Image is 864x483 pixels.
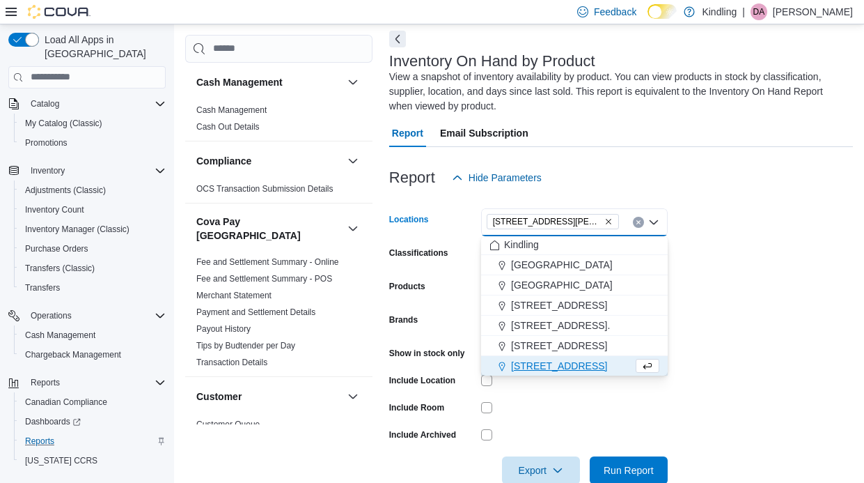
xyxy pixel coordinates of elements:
button: Transfers [14,278,171,298]
span: Chargeback Management [19,346,166,363]
span: [GEOGRAPHIC_DATA] [511,278,613,292]
button: Catalog [3,94,171,114]
a: Fee and Settlement Summary - Online [196,257,339,267]
h3: Cash Management [196,75,283,89]
button: [GEOGRAPHIC_DATA] [481,275,668,296]
button: Catalog [25,95,65,112]
a: Purchase Orders [19,240,94,257]
button: Cova Pay [GEOGRAPHIC_DATA] [345,220,361,237]
h3: Inventory On Hand by Product [389,53,595,70]
span: Canadian Compliance [19,394,166,411]
button: Transfers (Classic) [14,259,171,278]
span: [GEOGRAPHIC_DATA] [511,258,613,272]
a: Inventory Manager (Classic) [19,221,135,238]
span: Customer Queue [196,419,260,430]
h3: Compliance [196,154,251,168]
a: Customer Queue [196,420,260,429]
a: Dashboards [19,413,86,430]
button: Chargeback Management [14,345,171,365]
span: [STREET_ADDRESS] [511,298,607,312]
button: Cash Management [196,75,342,89]
span: 249 Mary Street [487,214,619,229]
a: Transfers [19,279,65,296]
span: Report [392,119,423,147]
a: Fee and Settlement Summary - POS [196,274,332,284]
a: Cash Management [196,105,267,115]
img: Cova [28,5,91,19]
span: Run Report [604,463,654,477]
a: Inventory Count [19,201,90,218]
span: Email Subscription [440,119,528,147]
span: Reports [25,436,54,447]
span: Operations [25,307,166,324]
button: Cash Management [14,325,171,345]
span: Adjustments (Classic) [19,182,166,199]
span: Transfers (Classic) [19,260,166,277]
a: [US_STATE] CCRS [19,452,103,469]
span: Promotions [25,137,68,148]
h3: Customer [196,390,242,404]
span: Washington CCRS [19,452,166,469]
span: Inventory Manager (Classic) [19,221,166,238]
span: Cash Management [19,327,166,344]
p: | [742,3,745,20]
a: Transaction Details [196,358,267,367]
span: Cash Management [196,105,267,116]
p: [PERSON_NAME] [773,3,853,20]
label: Brands [389,314,418,325]
button: Hide Parameters [446,164,547,192]
div: Choose from the following options [481,235,668,477]
button: Canadian Compliance [14,392,171,412]
button: Customer [345,388,361,405]
span: Adjustments (Classic) [25,185,106,196]
button: Close list of options [648,217,659,228]
button: Inventory [3,161,171,181]
span: Inventory Count [25,204,84,215]
span: Cash Management [25,330,95,341]
span: Dashboards [25,416,81,427]
span: Reports [31,377,60,388]
button: Reports [3,373,171,392]
button: Compliance [196,154,342,168]
span: Inventory [25,162,166,179]
span: Canadian Compliance [25,397,107,408]
span: [STREET_ADDRESS]. [511,319,610,332]
h3: Report [389,169,435,186]
a: Dashboards [14,412,171,431]
span: Operations [31,310,72,321]
span: Cash Out Details [196,121,260,132]
a: Cash Management [19,327,101,344]
button: Reports [14,431,171,451]
button: Compliance [345,153,361,169]
span: DA [753,3,765,20]
a: Tips by Budtender per Day [196,341,295,351]
button: Cash Management [345,74,361,91]
button: [STREET_ADDRESS] [481,296,668,316]
button: Inventory Count [14,200,171,220]
span: [STREET_ADDRESS] [511,359,607,373]
span: My Catalog (Classic) [25,118,102,129]
span: Chargeback Management [25,349,121,360]
label: Classifications [389,247,448,259]
span: Tips by Budtender per Day [196,340,295,351]
span: Purchase Orders [25,243,88,254]
div: Customer [185,416,372,438]
span: Purchase Orders [19,240,166,257]
span: [US_STATE] CCRS [25,455,97,466]
button: [STREET_ADDRESS]. [481,316,668,336]
label: Include Location [389,375,455,386]
span: [STREET_ADDRESS] [511,339,607,353]
div: Daniel Amyotte [751,3,767,20]
button: Next [389,31,406,47]
label: Locations [389,214,429,225]
span: Fee and Settlement Summary - Online [196,256,339,268]
label: Include Archived [389,429,456,440]
span: Transaction Details [196,357,267,368]
p: Kindling [702,3,737,20]
div: Compliance [185,181,372,203]
label: Show in stock only [389,348,465,359]
button: [STREET_ADDRESS] [481,356,668,376]
span: Hide Parameters [469,171,542,185]
span: Transfers [25,282,60,293]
